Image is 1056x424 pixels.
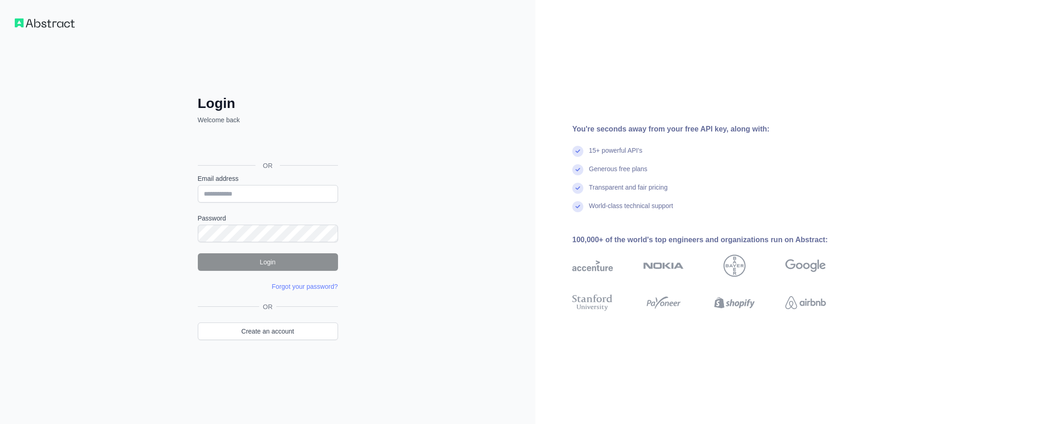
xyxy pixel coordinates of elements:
img: airbnb [785,293,826,313]
img: bayer [724,255,746,277]
img: check mark [572,146,583,157]
iframe: Sign in with Google Button [193,135,341,155]
label: Password [198,214,338,223]
div: Transparent and fair pricing [589,183,668,201]
img: Workflow [15,18,75,28]
div: Sign in with Google. Opens in new tab [198,135,336,155]
span: OR [259,302,276,311]
a: Forgot your password? [272,283,338,290]
a: Create an account [198,322,338,340]
div: 100,000+ of the world's top engineers and organizations run on Abstract: [572,234,855,245]
span: OR [255,161,280,170]
img: accenture [572,255,613,277]
img: nokia [643,255,684,277]
img: payoneer [643,293,684,313]
p: Welcome back [198,115,338,125]
div: Generous free plans [589,164,647,183]
img: shopify [714,293,755,313]
img: check mark [572,164,583,175]
img: check mark [572,201,583,212]
div: 15+ powerful API's [589,146,642,164]
label: Email address [198,174,338,183]
div: World-class technical support [589,201,673,220]
div: You're seconds away from your free API key, along with: [572,124,855,135]
img: check mark [572,183,583,194]
button: Login [198,253,338,271]
img: google [785,255,826,277]
img: stanford university [572,293,613,313]
h2: Login [198,95,338,112]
